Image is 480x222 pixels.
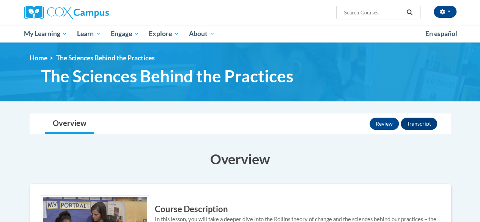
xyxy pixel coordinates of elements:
img: Cox Campus [24,6,109,19]
span: My Learning [24,29,67,38]
input: Search Courses [343,8,404,17]
a: En español [420,26,462,42]
button: Review [370,118,399,130]
span: En español [425,30,457,38]
a: Explore [144,25,184,43]
a: Home [30,54,47,62]
h3: Overview [30,150,451,168]
span: Engage [111,29,139,38]
span: The Sciences Behind the Practices [41,66,293,86]
div: Main menu [18,25,462,43]
button: Search [404,8,415,17]
a: About [184,25,220,43]
button: Transcript [401,118,437,130]
h3: Course Description [41,203,439,215]
a: Engage [106,25,144,43]
span: About [189,29,215,38]
span: Explore [149,29,179,38]
button: Account Settings [434,6,456,18]
a: Learn [72,25,106,43]
a: My Learning [19,25,72,43]
span: The Sciences Behind the Practices [56,54,155,62]
a: Overview [45,114,94,134]
span: Learn [77,29,101,38]
a: Cox Campus [24,6,161,19]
